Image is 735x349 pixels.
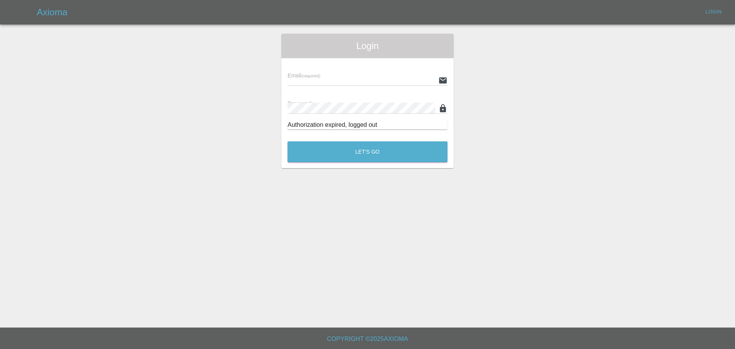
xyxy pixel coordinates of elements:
[37,6,67,18] h5: Axioma
[701,6,726,18] a: Login
[287,141,448,162] button: Let's Go
[287,72,320,79] span: Email
[301,74,320,78] small: (required)
[287,40,448,52] span: Login
[312,102,331,106] small: (required)
[6,334,729,344] h6: Copyright © 2025 Axioma
[287,120,448,129] div: Authorization expired, logged out
[287,100,330,107] span: Password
